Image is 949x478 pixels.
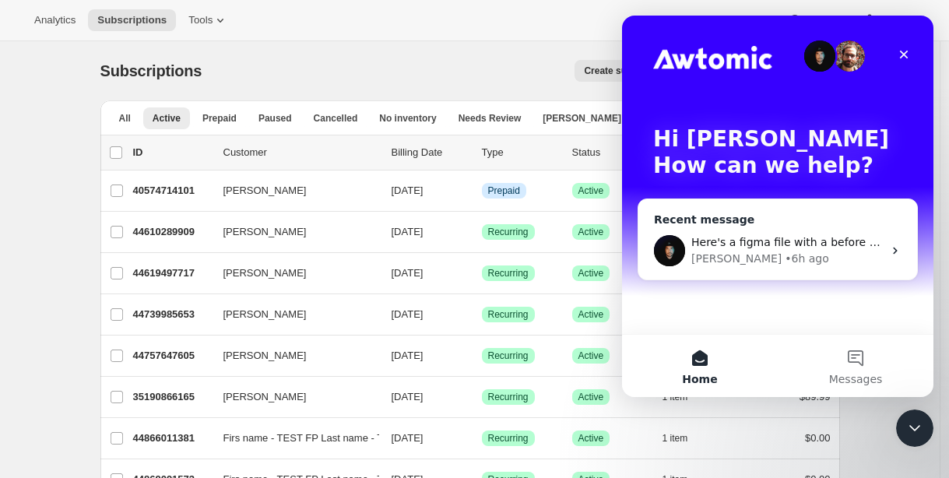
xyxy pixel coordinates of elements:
span: [PERSON_NAME] [223,224,307,240]
div: Type [482,145,560,160]
span: Help [803,14,824,26]
span: [DATE] [392,308,424,320]
button: [PERSON_NAME] [214,302,370,327]
p: 44866011381 [133,431,211,446]
iframe: Intercom live chat [896,409,933,447]
span: All [119,112,131,125]
span: Home [60,358,95,369]
p: 40574714101 [133,183,211,199]
button: [PERSON_NAME] [214,261,370,286]
span: [PERSON_NAME] [223,265,307,281]
button: [PERSON_NAME] [214,220,370,244]
button: 1 item [663,427,705,449]
span: Recurring [488,308,529,321]
span: Needs Review [459,112,522,125]
span: Active [578,432,604,445]
button: Settings [852,9,924,31]
div: Close [268,25,296,53]
span: Recurring [488,267,529,279]
p: 44757647605 [133,348,211,364]
span: [DATE] [392,185,424,196]
span: Firs name - TEST FP Last name - TEST FP [223,431,419,446]
button: Firs name - TEST FP Last name - TEST FP [214,426,370,451]
button: [PERSON_NAME] [214,385,370,409]
span: [PERSON_NAME] [543,112,621,125]
div: • 6h ago [163,235,207,251]
span: [DATE] [392,267,424,279]
span: Active [578,308,604,321]
span: [DATE] [392,432,424,444]
div: IDCustomerBilling DateTypeStatusItemsTotal [133,145,831,160]
span: [PERSON_NAME] [223,307,307,322]
span: [DATE] [392,350,424,361]
button: Help [778,9,849,31]
span: [DATE] [392,226,424,237]
div: 40574714101[PERSON_NAME][DATE]InfoPrepaidSuccessActive1 item$0.00 [133,180,831,202]
iframe: Intercom live chat [622,16,933,397]
span: Prepaid [488,185,520,197]
span: Recurring [488,432,529,445]
span: 1 item [663,432,688,445]
span: [PERSON_NAME] [223,348,307,364]
span: Paused [258,112,292,125]
div: 44757647605[PERSON_NAME][DATE]SuccessRecurringSuccessActive1 item$99.00 [133,345,831,367]
span: Prepaid [202,112,237,125]
div: 44739985653[PERSON_NAME][DATE]SuccessRecurringSuccessActive1 item$99.00 [133,304,831,325]
span: Active [578,185,604,197]
button: Create subscription [575,60,681,82]
span: Active [578,226,604,238]
button: Tools [179,9,237,31]
p: 44739985653 [133,307,211,322]
p: Customer [223,145,379,160]
button: [PERSON_NAME] [214,343,370,368]
span: Analytics [34,14,76,26]
span: Recurring [488,350,529,362]
span: No inventory [379,112,436,125]
span: 1 item [663,391,688,403]
span: Create subscription [584,65,672,77]
span: Settings [877,14,915,26]
p: 35190866165 [133,389,211,405]
span: $0.00 [805,432,831,444]
button: Subscriptions [88,9,176,31]
span: Active [578,350,604,362]
span: Tools [188,14,213,26]
span: Subscriptions [97,14,167,26]
p: Billing Date [392,145,469,160]
span: Active [153,112,181,125]
p: 44610289909 [133,224,211,240]
button: 1 item [663,386,705,408]
span: [PERSON_NAME] [223,389,307,405]
div: 44866011381Firs name - TEST FP Last name - TEST FP[DATE]SuccessRecurringSuccessActive1 item$0.00 [133,427,831,449]
div: 35190866165[PERSON_NAME][DATE]SuccessRecurringSuccessActive1 item$89.99 [133,386,831,408]
span: Recurring [488,226,529,238]
div: 44610289909[PERSON_NAME][DATE]SuccessRecurringSuccessActive1 item$99.00 [133,221,831,243]
span: Cancelled [314,112,358,125]
span: [PERSON_NAME] [223,183,307,199]
span: Subscriptions [100,62,202,79]
p: 44619497717 [133,265,211,281]
p: Status [572,145,650,160]
span: Recurring [488,391,529,403]
button: Analytics [25,9,85,31]
div: 44619497717[PERSON_NAME][DATE]SuccessRecurringSuccessActive1 item$99.00 [133,262,831,284]
span: [DATE] [392,391,424,402]
span: Messages [207,358,261,369]
p: ID [133,145,211,160]
span: Active [578,267,604,279]
div: [PERSON_NAME] [69,235,160,251]
button: [PERSON_NAME] [214,178,370,203]
button: Messages [156,319,311,381]
span: Active [578,391,604,403]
